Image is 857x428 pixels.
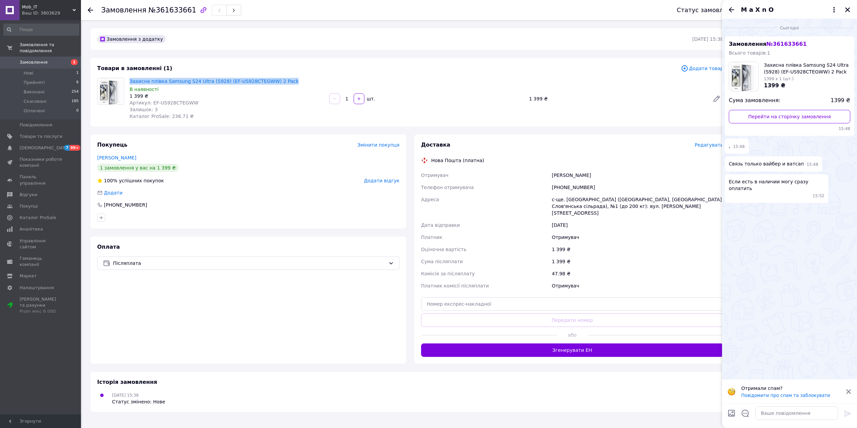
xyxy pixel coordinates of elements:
[112,398,165,405] div: Статус змінено: Нове
[764,62,850,75] span: Захисна плівка Samsung S24 Ultra (S928) (EF-US928CTEGWW) 2 Pack
[421,173,448,178] span: Отримувач
[130,114,194,119] span: Каталог ProSale: 236.71 ₴
[20,238,62,250] span: Управління сайтом
[727,6,736,14] button: Назад
[97,155,136,160] a: [PERSON_NAME]
[844,6,852,14] button: Закрити
[741,5,774,14] span: M a X n O
[97,379,157,385] span: Історія замовлення
[20,285,54,291] span: Налаштування
[20,145,70,151] span: [DEMOGRAPHIC_DATA]
[710,92,723,105] a: Редагувати
[130,79,299,84] a: Захисна плівка Samsung S24 Ultra (S928) (EF-US928CTEGWW) 2 Pack
[421,185,474,190] span: Телефон отримувача
[806,162,818,167] span: 15:48 12.09.2025
[99,78,123,104] img: Захисна плівка Samsung S24 Ultra (S928) (EF-US928CTEGWW) 2 Pack
[97,142,128,148] span: Покупець
[695,142,723,148] span: Редагувати
[97,164,178,172] div: 1 замовлення у вас на 1 399 ₴
[71,59,78,65] span: 1
[357,142,399,148] span: Змінити покупця
[550,181,725,193] div: [PHONE_NUMBER]
[130,100,198,105] span: Артикул: EF-US928CTEGWW
[20,59,48,65] span: Замовлення
[88,7,93,13] div: Повернутися назад
[97,244,120,250] span: Оплата
[729,50,770,56] span: Всього товарів: 1
[20,255,62,268] span: Гаманець компанії
[148,6,196,14] span: №361633661
[550,219,725,231] div: [DATE]
[766,41,806,47] span: № 361633661
[20,226,43,232] span: Аналітика
[20,42,81,54] span: Замовлення та повідомлення
[550,268,725,280] div: 47.98 ₴
[64,145,70,151] span: 7
[20,273,37,279] span: Маркет
[421,297,723,311] input: Номер експрес-накладної
[729,160,804,167] span: Связь только вайбер и ватсап
[72,98,79,104] span: 185
[113,259,386,267] span: Післяплата
[103,202,148,208] div: [PHONE_NUMBER]
[20,308,62,314] div: Prom мікс 6 000
[70,145,81,151] span: 99+
[20,156,62,169] span: Показники роботи компанії
[727,388,736,396] img: :face_with_monocle:
[24,89,45,95] span: Виконані
[741,409,750,418] button: Відкрити шаблони відповідей
[421,247,466,252] span: Оціночна вартість
[741,385,841,392] p: Отримали спам?
[104,190,122,195] span: Додати
[729,41,807,47] span: Замовлення
[22,10,81,16] div: Ваш ID: 3803629
[364,178,399,183] span: Додати відгук
[421,271,475,276] span: Комісія за післяплату
[24,98,47,104] span: Скасовані
[741,393,830,398] button: Повідомити про спам та заблокувати
[101,6,146,14] span: Замовлення
[72,89,79,95] span: 254
[20,192,37,198] span: Відгуки
[831,97,850,104] span: 1399 ₴
[421,222,460,228] span: Дата відправки
[130,93,324,99] div: 1 399 ₴
[421,235,442,240] span: Платник
[557,332,587,338] span: або
[677,7,739,13] div: Статус замовлення
[550,280,725,292] div: Отримувач
[24,80,45,86] span: Прийняті
[764,77,794,81] span: 1399 x 1 (шт.)
[550,231,725,243] div: Отримувач
[130,87,159,92] span: В наявності
[550,193,725,219] div: с-ще. [GEOGRAPHIC_DATA] ([GEOGRAPHIC_DATA], [GEOGRAPHIC_DATA]. Слов'янська сільрада), №1 (до 200 ...
[20,133,62,140] span: Товари та послуги
[97,65,172,71] span: Товари в замовленні (1)
[550,243,725,255] div: 1 399 ₴
[421,283,489,288] span: Платник комісії післяплати
[729,178,824,192] span: Если есть в наличии могу сразу оплатить
[550,255,725,268] div: 1 399 ₴
[22,4,73,10] span: Mob_IT
[733,144,745,150] span: 15:48 12.09.2025
[421,259,463,264] span: Сума післяплати
[430,157,486,164] div: Нова Пошта (платна)
[104,178,117,183] span: 100%
[421,343,723,357] button: Згенерувати ЕН
[741,5,838,14] button: M a X n O
[20,174,62,186] span: Панель управління
[421,142,450,148] span: Доставка
[130,107,158,112] span: Залишок: 3
[97,177,164,184] div: успішних покупок
[550,169,725,181] div: [PERSON_NAME]
[681,65,723,72] span: Додати товар
[365,95,376,102] div: шт.
[20,203,38,209] span: Покупці
[729,126,850,132] span: 15:48 12.09.2025
[76,80,79,86] span: 6
[421,197,439,202] span: Адреса
[3,24,79,36] input: Пошук
[725,24,854,31] div: 12.09.2025
[20,122,52,128] span: Повідомлення
[729,110,850,123] a: Перейти на сторінку замовлення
